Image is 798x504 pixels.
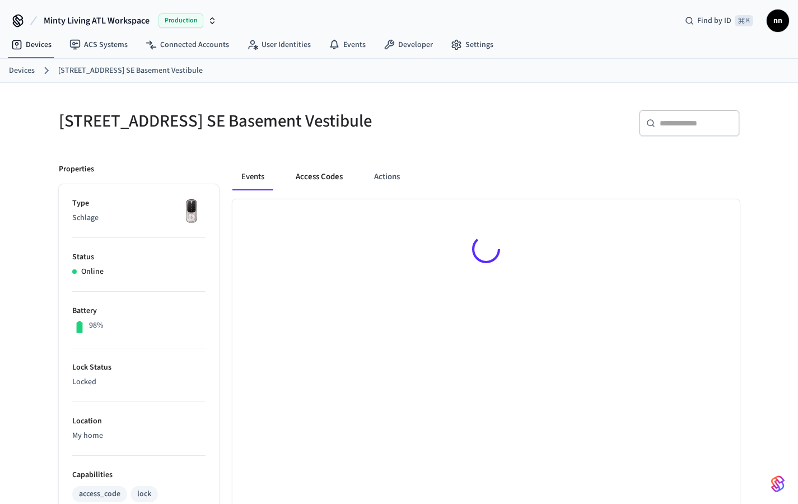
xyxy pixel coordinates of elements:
[238,35,320,55] a: User Identities
[72,416,206,427] p: Location
[72,376,206,388] p: Locked
[365,164,409,190] button: Actions
[158,13,203,28] span: Production
[72,469,206,481] p: Capabilities
[178,198,206,226] img: Yale Assure Touchscreen Wifi Smart Lock, Satin Nickel, Front
[137,488,151,500] div: lock
[735,15,753,26] span: ⌘ K
[232,164,273,190] button: Events
[287,164,352,190] button: Access Codes
[375,35,442,55] a: Developer
[232,164,740,190] div: ant example
[72,305,206,317] p: Battery
[768,11,788,31] span: nn
[79,488,120,500] div: access_code
[72,212,206,224] p: Schlage
[320,35,375,55] a: Events
[9,65,35,77] a: Devices
[72,198,206,209] p: Type
[59,110,393,133] h5: [STREET_ADDRESS] SE Basement Vestibule
[137,35,238,55] a: Connected Accounts
[2,35,60,55] a: Devices
[767,10,789,32] button: nn
[58,65,203,77] a: [STREET_ADDRESS] SE Basement Vestibule
[697,15,731,26] span: Find by ID
[72,430,206,442] p: My home
[771,475,785,493] img: SeamLogoGradient.69752ec5.svg
[89,320,104,332] p: 98%
[72,362,206,374] p: Lock Status
[44,14,150,27] span: Minty Living ATL Workspace
[60,35,137,55] a: ACS Systems
[81,266,104,278] p: Online
[676,11,762,31] div: Find by ID⌘ K
[72,251,206,263] p: Status
[59,164,94,175] p: Properties
[442,35,502,55] a: Settings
